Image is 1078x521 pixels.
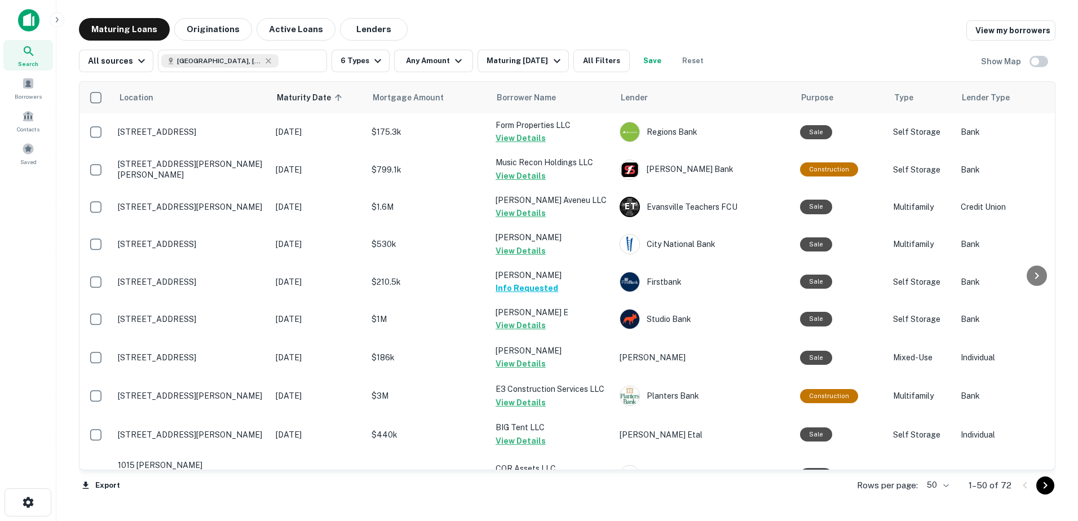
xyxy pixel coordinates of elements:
[17,125,39,134] span: Contacts
[893,201,949,213] p: Multifamily
[276,164,360,176] p: [DATE]
[478,50,568,72] button: Maturing [DATE]
[366,82,490,113] th: Mortgage Amount
[490,82,614,113] th: Borrower Name
[922,477,951,493] div: 50
[3,73,53,103] a: Borrowers
[3,40,53,70] a: Search
[962,91,1010,104] span: Lender Type
[620,122,789,142] div: Regions Bank
[332,50,390,72] button: 6 Types
[893,390,949,402] p: Multifamily
[372,313,484,325] p: $1M
[496,244,546,258] button: View Details
[79,18,170,41] button: Maturing Loans
[620,386,639,405] img: picture
[1036,476,1054,494] button: Go to next page
[174,18,252,41] button: Originations
[496,169,546,183] button: View Details
[270,82,366,113] th: Maturity Date
[961,313,1051,325] p: Bank
[118,239,264,249] p: [STREET_ADDRESS]
[373,91,458,104] span: Mortgage Amount
[496,119,608,131] p: Form Properties LLC
[800,162,858,176] div: This loan purpose was for construction
[620,429,789,441] p: [PERSON_NAME] Etal
[79,477,123,494] button: Export
[496,306,608,319] p: [PERSON_NAME] E
[118,202,264,212] p: [STREET_ADDRESS][PERSON_NAME]
[800,237,832,251] div: Sale
[372,276,484,288] p: $210.5k
[620,466,639,485] img: picture
[118,277,264,287] p: [STREET_ADDRESS]
[18,9,39,32] img: capitalize-icon.png
[893,313,949,325] p: Self Storage
[276,469,360,482] p: [DATE]
[118,127,264,137] p: [STREET_ADDRESS]
[794,82,887,113] th: Purpose
[372,201,484,213] p: $1.6M
[496,269,608,281] p: [PERSON_NAME]
[3,138,53,169] a: Saved
[276,313,360,325] p: [DATE]
[276,429,360,441] p: [DATE]
[800,200,832,214] div: Sale
[887,82,955,113] th: Type
[118,314,264,324] p: [STREET_ADDRESS]
[620,309,789,329] div: Studio Bank
[496,357,546,370] button: View Details
[496,434,546,448] button: View Details
[893,276,949,288] p: Self Storage
[372,164,484,176] p: $799.1k
[112,82,270,113] th: Location
[277,91,346,104] span: Maturity Date
[893,429,949,441] p: Self Storage
[1022,431,1078,485] iframe: Chat Widget
[961,164,1051,176] p: Bank
[961,469,1051,482] p: Bank
[969,479,1011,492] p: 1–50 of 72
[257,18,335,41] button: Active Loans
[961,201,1051,213] p: Credit Union
[955,82,1057,113] th: Lender Type
[961,429,1051,441] p: Individual
[372,126,484,138] p: $175.3k
[496,131,546,145] button: View Details
[893,469,949,482] p: Multifamily
[276,126,360,138] p: [DATE]
[496,194,608,206] p: [PERSON_NAME] Aveneu LLC
[3,105,53,136] div: Contacts
[620,351,789,364] p: [PERSON_NAME]
[857,479,918,492] p: Rows per page:
[118,460,264,491] p: 1015 [PERSON_NAME] [GEOGRAPHIC_DATA][PERSON_NAME]
[620,234,789,254] div: City National Bank
[800,427,832,441] div: Sale
[800,312,832,326] div: Sale
[893,164,949,176] p: Self Storage
[372,238,484,250] p: $530k
[18,59,38,68] span: Search
[801,91,833,104] span: Purpose
[496,421,608,434] p: BIG Tent LLC
[276,390,360,402] p: [DATE]
[800,351,832,365] div: Sale
[620,122,639,142] img: picture
[276,351,360,364] p: [DATE]
[340,18,408,41] button: Lenders
[497,91,556,104] span: Borrower Name
[88,54,148,68] div: All sources
[496,319,546,332] button: View Details
[620,160,639,179] img: picture
[118,430,264,440] p: [STREET_ADDRESS][PERSON_NAME]
[961,126,1051,138] p: Bank
[981,55,1023,68] h6: Show Map
[966,20,1055,41] a: View my borrowers
[118,352,264,363] p: [STREET_ADDRESS]
[800,468,832,482] div: Sale
[800,125,832,139] div: Sale
[620,235,639,254] img: picture
[20,157,37,166] span: Saved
